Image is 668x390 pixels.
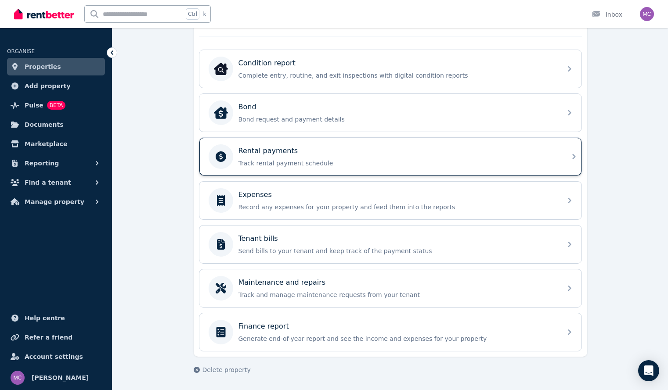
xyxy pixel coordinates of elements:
p: Record any expenses for your property and feed them into the reports [238,203,556,211]
a: Maintenance and repairsTrack and manage maintenance requests from your tenant [199,269,581,307]
img: Condition report [214,62,228,76]
img: Matthew Clarke [640,7,654,21]
span: Marketplace [25,139,67,149]
p: Bond request and payment details [238,115,556,124]
span: Pulse [25,100,43,111]
a: Rental paymentsTrack rental payment schedule [199,138,581,175]
a: Add property [7,77,105,95]
p: Send bills to your tenant and keep track of the payment status [238,247,556,255]
button: Reporting [7,154,105,172]
a: Marketplace [7,135,105,153]
span: k [203,11,206,18]
p: Maintenance and repairs [238,277,326,288]
a: Finance reportGenerate end-of-year report and see the income and expenses for your property [199,313,581,351]
button: Manage property [7,193,105,211]
p: Tenant bills [238,233,278,244]
a: Condition reportCondition reportComplete entry, routine, and exit inspections with digital condit... [199,50,581,88]
p: Finance report [238,321,289,332]
span: Find a tenant [25,177,71,188]
span: Help centre [25,313,65,323]
p: Condition report [238,58,296,68]
img: RentBetter [14,7,74,21]
img: Bond [214,106,228,120]
span: Delete property [202,365,251,374]
a: Documents [7,116,105,133]
p: Generate end-of-year report and see the income and expenses for your property [238,334,556,343]
p: Complete entry, routine, and exit inspections with digital condition reports [238,71,556,80]
span: Ctrl [186,8,199,20]
a: Account settings [7,348,105,365]
span: Refer a friend [25,332,72,343]
button: Find a tenant [7,174,105,191]
div: Open Intercom Messenger [638,360,659,381]
span: Properties [25,61,61,72]
p: Expenses [238,190,272,200]
a: Properties [7,58,105,75]
span: [PERSON_NAME] [32,372,89,383]
a: Tenant billsSend bills to your tenant and keep track of the payment status [199,225,581,263]
span: ORGANISE [7,48,35,54]
a: BondBondBond request and payment details [199,94,581,132]
a: Refer a friend [7,329,105,346]
a: ExpensesRecord any expenses for your property and feed them into the reports [199,182,581,219]
a: Help centre [7,309,105,327]
span: Add property [25,81,71,91]
button: Delete property [194,365,251,374]
div: Inbox [592,10,622,19]
p: Bond [238,102,256,112]
p: Rental payments [238,146,298,156]
span: BETA [47,101,65,110]
span: Documents [25,119,64,130]
p: Track rental payment schedule [238,159,556,168]
span: Manage property [25,197,84,207]
p: Track and manage maintenance requests from your tenant [238,290,556,299]
a: PulseBETA [7,97,105,114]
span: Account settings [25,351,83,362]
span: Reporting [25,158,59,168]
img: Matthew Clarke [11,371,25,385]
